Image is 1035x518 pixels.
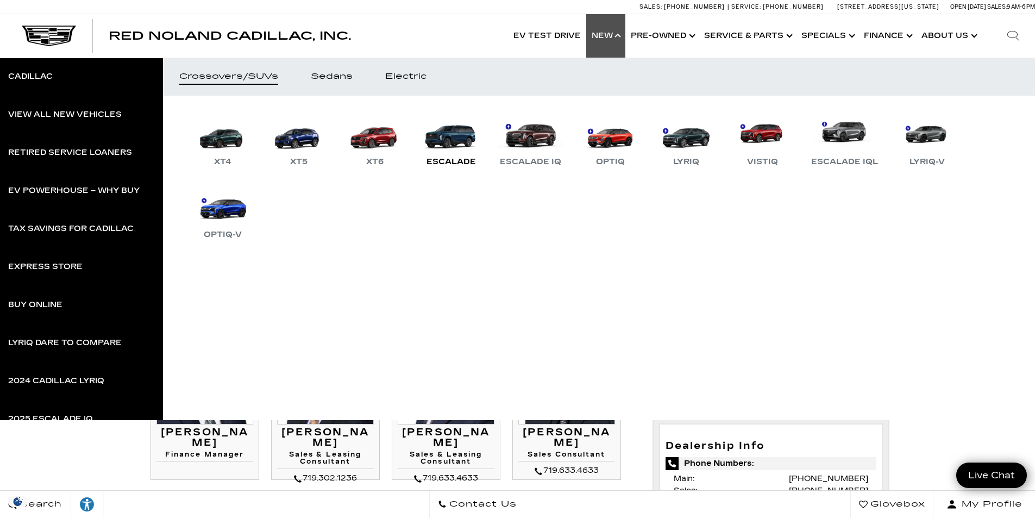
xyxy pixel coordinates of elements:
div: 2024 Cadillac LYRIQ [8,377,104,385]
span: Glovebox [868,497,925,512]
a: Escalade IQL [806,112,883,168]
a: Escalade IQ [494,112,567,168]
div: LYRIQ-V [904,155,950,168]
img: Cadillac Dark Logo with Cadillac White Text [22,26,76,46]
a: XT5 [266,112,331,168]
div: Buy Online [8,301,62,309]
span: Main: [674,474,694,483]
div: XT6 [361,155,389,168]
span: Service: [731,3,761,10]
div: 719.633.4633 [398,472,494,485]
a: About Us [916,14,981,58]
div: 719.302.1236 [277,472,374,485]
div: XT4 [209,155,237,168]
a: XT6 [342,112,407,168]
div: Electric [385,73,426,80]
div: 2025 Escalade IQ [8,415,93,423]
div: 719.633.4633 [518,464,615,477]
a: Contact Us [429,491,525,518]
a: [PHONE_NUMBER] [789,474,868,483]
a: New [586,14,625,58]
div: View All New Vehicles [8,111,122,118]
span: [PHONE_NUMBER] [763,3,824,10]
div: Express Store [8,263,83,271]
div: Escalade IQL [806,155,883,168]
div: LYRIQ [668,155,705,168]
span: 9 AM-6 PM [1007,3,1035,10]
a: Sedans [294,58,369,96]
section: Click to Open Cookie Consent Modal [5,496,30,507]
div: Sedans [311,73,353,80]
span: Sales: [674,486,697,495]
span: Live Chat [963,469,1020,482]
a: Sales: [PHONE_NUMBER] [639,4,727,10]
a: Live Chat [956,463,1027,488]
h3: [PERSON_NAME] [398,427,494,449]
span: Sales: [987,3,1007,10]
h3: [PERSON_NAME] [518,427,615,449]
h3: [PERSON_NAME] [277,427,374,449]
a: OPTIQ-V [190,185,255,241]
img: Opt-Out Icon [5,496,30,507]
span: Red Noland Cadillac, Inc. [109,29,351,42]
a: Service: [PHONE_NUMBER] [727,4,826,10]
a: LYRIQ [654,112,719,168]
div: Tax Savings for Cadillac [8,225,134,233]
a: Specials [796,14,858,58]
a: EV Test Drive [508,14,586,58]
a: Glovebox [850,491,934,518]
h4: Sales Consultant [518,451,615,461]
a: LYRIQ-V [894,112,959,168]
a: XT4 [190,112,255,168]
a: Service & Parts [699,14,796,58]
button: Open user profile menu [934,491,1035,518]
div: EV Powerhouse – Why Buy [8,187,140,195]
span: Contact Us [447,497,517,512]
h3: [PERSON_NAME] [156,427,253,449]
a: Crossovers/SUVs [163,58,294,96]
h3: Dealership Info [666,441,877,452]
div: Escalade [421,155,481,168]
a: Finance [858,14,916,58]
div: OPTIQ-V [198,228,247,241]
a: Escalade [418,112,484,168]
div: Cadillac [8,73,53,80]
a: [PHONE_NUMBER] [789,486,868,495]
div: Retired Service Loaners [8,149,132,157]
a: Red Noland Cadillac, Inc. [109,30,351,41]
div: Crossovers/SUVs [179,73,278,80]
a: Pre-Owned [625,14,699,58]
span: Open [DATE] [950,3,986,10]
h4: Sales & Leasing Consultant [398,451,494,469]
div: Explore your accessibility options [71,496,103,513]
div: OPTIQ [591,155,630,168]
div: VISTIQ [742,155,783,168]
span: My Profile [957,497,1023,512]
a: Explore your accessibility options [71,491,104,518]
a: Electric [369,58,443,96]
span: Phone Numbers: [666,457,877,470]
h4: Finance Manager [156,451,253,461]
div: LYRIQ Dare to Compare [8,339,122,347]
span: Search [17,497,62,512]
span: Sales: [639,3,662,10]
a: VISTIQ [730,112,795,168]
div: Escalade IQ [494,155,567,168]
div: XT5 [285,155,313,168]
h4: Sales & Leasing Consultant [277,451,374,469]
span: [PHONE_NUMBER] [664,3,725,10]
a: [STREET_ADDRESS][US_STATE] [837,3,939,10]
a: OPTIQ [578,112,643,168]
